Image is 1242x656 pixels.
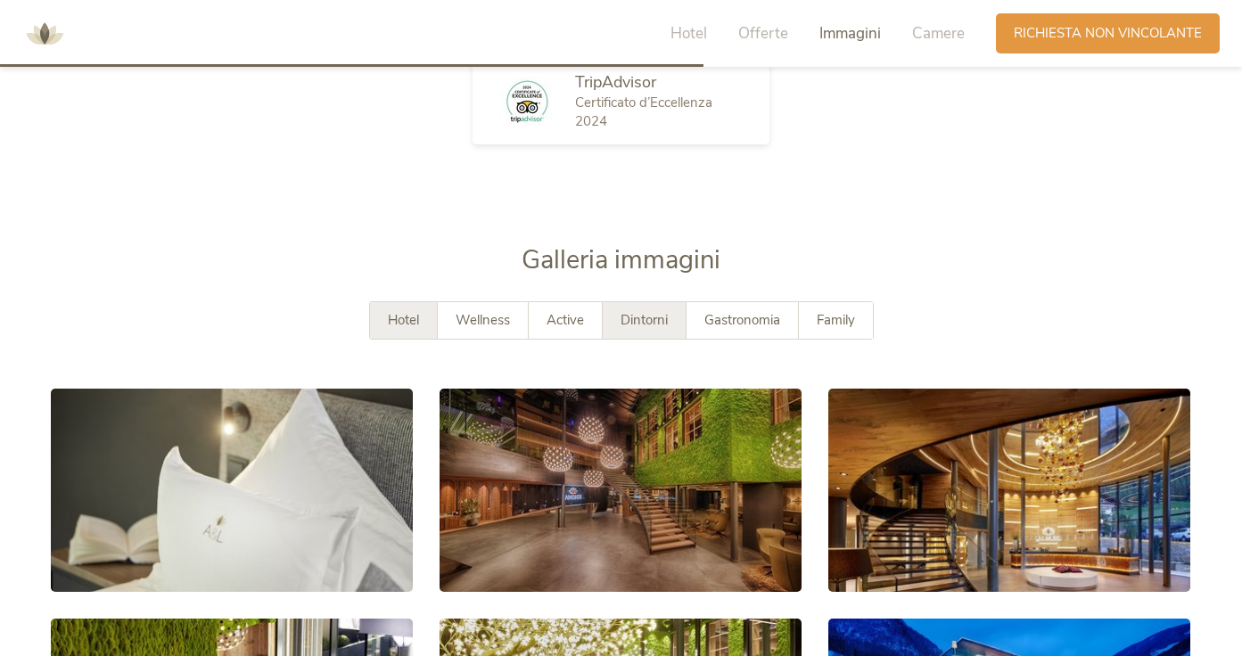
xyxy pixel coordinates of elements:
[547,311,584,329] span: Active
[819,23,881,44] span: Immagini
[522,242,720,277] span: Galleria immagini
[456,311,510,329] span: Wellness
[18,7,71,61] img: AMONTI & LUNARIS Wellnessresort
[1014,24,1202,43] span: Richiesta non vincolante
[499,77,553,126] img: TripAdvisor
[670,23,707,44] span: Hotel
[912,23,965,44] span: Camere
[388,311,419,329] span: Hotel
[704,311,780,329] span: Gastronomia
[575,94,712,130] span: Certificato d’Eccellenza 2024
[738,23,788,44] span: Offerte
[621,311,668,329] span: Dintorni
[18,27,71,39] a: AMONTI & LUNARIS Wellnessresort
[575,71,656,93] span: TripAdvisor
[817,311,855,329] span: Family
